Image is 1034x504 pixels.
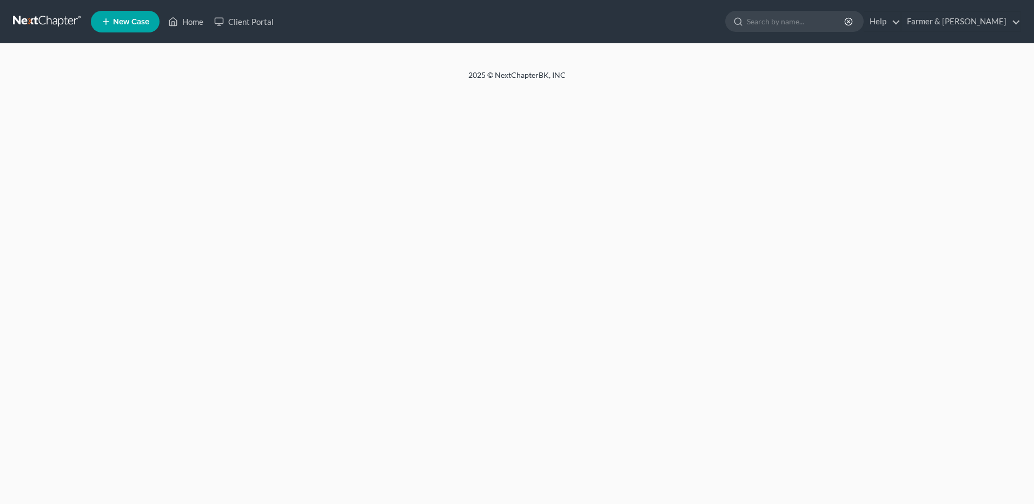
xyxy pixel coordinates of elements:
[163,12,209,31] a: Home
[209,70,825,89] div: 2025 © NextChapterBK, INC
[747,11,846,31] input: Search by name...
[113,18,149,26] span: New Case
[902,12,1020,31] a: Farmer & [PERSON_NAME]
[209,12,279,31] a: Client Portal
[864,12,900,31] a: Help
